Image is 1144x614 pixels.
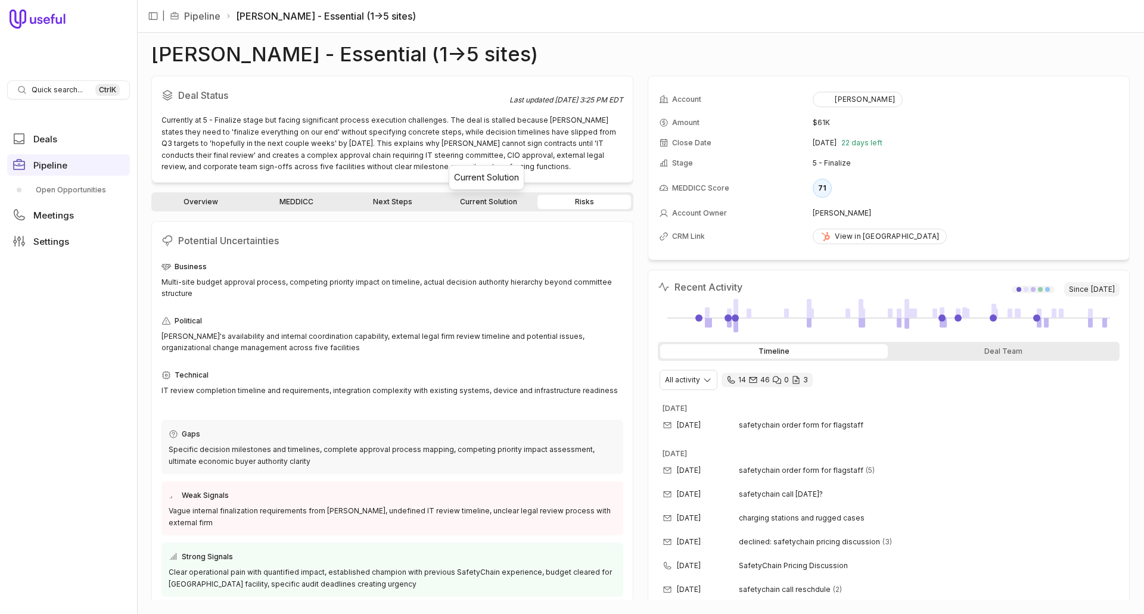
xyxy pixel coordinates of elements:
[663,404,687,413] time: [DATE]
[144,7,162,25] button: Collapse sidebar
[672,118,700,127] span: Amount
[672,232,705,241] span: CRM Link
[658,280,742,294] h2: Recent Activity
[161,86,509,105] h2: Deal Status
[161,260,623,274] div: Business
[663,449,687,458] time: [DATE]
[32,85,83,95] span: Quick search...
[739,513,865,523] span: charging stations and rugged cases
[161,114,623,173] div: Currently at 5 - Finalize stage but facing significant process execution challenges. The deal is ...
[161,368,623,382] div: Technical
[161,276,623,300] div: Multi-site budget approval process, competing priority impact on timeline, actual decision author...
[739,490,823,499] span: safetychain call [DATE]?
[813,113,1118,132] td: $61K
[677,513,701,523] time: [DATE]
[813,204,1118,223] td: [PERSON_NAME]
[833,585,842,594] span: 2 emails in thread
[677,420,701,430] time: [DATE]
[169,427,616,441] div: Gaps
[890,344,1118,359] div: Deal Team
[841,138,882,148] span: 22 days left
[739,537,880,547] span: declined: safetychain pricing discussion
[250,195,343,209] a: MEDDICC
[739,561,1101,571] span: SafetyChain Pricing Discussion
[509,95,623,105] div: Last updated
[813,138,837,148] time: [DATE]
[677,490,701,499] time: [DATE]
[169,444,616,467] div: Specific decision milestones and timelines, complete approval process mapping, competing priority...
[161,231,623,250] h2: Potential Uncertainties
[739,420,863,430] span: safetychain order form for flagstaff
[33,161,67,170] span: Pipeline
[813,179,832,198] div: 71
[677,561,701,571] time: [DATE]
[813,154,1118,173] td: 5 - Finalize
[161,314,623,328] div: Political
[346,195,439,209] a: Next Steps
[537,195,631,209] a: Risks
[739,466,863,475] span: safetychain order form for flagstaff
[151,47,538,61] h1: [PERSON_NAME] - Essential (1->5 sites)
[820,232,939,241] div: View in [GEOGRAPHIC_DATA]
[454,170,519,185] div: Current Solution
[739,585,831,594] span: safetychain call reschdule
[866,466,875,475] span: 5 emails in thread
[7,204,130,226] a: Meetings
[162,9,165,23] span: |
[161,331,623,354] div: [PERSON_NAME]'s availability and internal coordination capability, external legal firm review tim...
[677,466,701,475] time: [DATE]
[7,180,130,200] div: Pipeline submenu
[184,9,220,23] a: Pipeline
[7,230,130,252] a: Settings
[161,385,623,397] div: IT review completion timeline and requirements, integration complexity with existing systems, dev...
[882,537,892,547] span: 3 emails in thread
[672,183,729,193] span: MEDDICC Score
[33,237,69,246] span: Settings
[813,92,903,107] button: [PERSON_NAME]
[169,505,616,528] div: Vague internal finalization requirements from [PERSON_NAME], undefined IT review timeline, unclea...
[813,229,947,244] a: View in [GEOGRAPHIC_DATA]
[7,154,130,176] a: Pipeline
[677,537,701,547] time: [DATE]
[672,95,701,104] span: Account
[33,211,74,220] span: Meetings
[677,585,701,594] time: [DATE]
[7,128,130,149] a: Deals
[95,84,120,96] kbd: Ctrl K
[820,95,895,104] div: [PERSON_NAME]
[154,195,247,209] a: Overview
[672,208,727,218] span: Account Owner
[169,566,616,590] div: Clear operational pain with quantified impact, established champion with previous SafetyChain exp...
[1064,282,1120,297] span: Since
[672,138,711,148] span: Close Date
[7,180,130,200] a: Open Opportunities
[33,135,57,144] span: Deals
[660,344,888,359] div: Timeline
[555,95,623,104] time: [DATE] 3:25 PM EDT
[1091,285,1115,294] time: [DATE]
[169,550,616,564] div: Strong Signals
[442,195,535,209] a: Current Solution
[722,373,813,387] div: 14 calls and 46 email threads
[169,488,616,503] div: Weak Signals
[672,158,693,168] span: Stage
[225,9,416,23] li: [PERSON_NAME] - Essential (1->5 sites)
